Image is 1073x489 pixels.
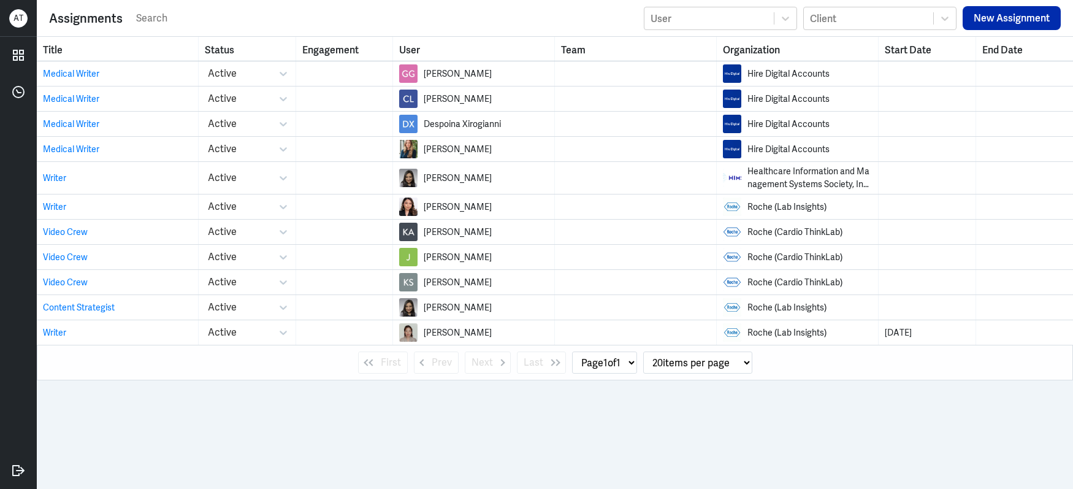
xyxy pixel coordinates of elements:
img: Despoina Xirogianni [399,115,418,133]
td: Engagement [296,270,393,295]
img: Roche (Lab Insights) [723,298,741,317]
button: Last [517,352,566,374]
td: Start Date [879,61,976,86]
a: Writer [43,172,66,183]
div: Roche (Cardio ThinkLab) [747,276,842,289]
div: Roche (Lab Insights) [747,201,827,214]
td: Title [37,295,199,320]
td: Status [199,320,296,345]
a: Writer [43,201,66,212]
td: Organization [717,245,879,269]
td: User [393,194,555,219]
td: Title [37,112,199,136]
td: Start Date [879,162,976,194]
a: Medical Writer [43,144,99,155]
td: Status [199,270,296,295]
td: Engagement [296,137,393,161]
td: Title [37,320,199,345]
img: keshav sishta [399,273,418,291]
button: New Assignment [963,6,1061,30]
img: Elizabeth Donald [399,140,418,158]
td: Engagement [296,194,393,219]
div: Roche (Cardio ThinkLab) [747,226,842,239]
td: Title [37,162,199,194]
td: Team [555,194,717,219]
th: Toggle SortBy [37,37,199,61]
th: Toggle SortBy [199,37,296,61]
td: Team [555,112,717,136]
td: Status [199,162,296,194]
td: Status [199,112,296,136]
td: Organization [717,295,879,320]
td: Team [555,320,717,345]
th: Toggle SortBy [717,37,879,61]
div: [PERSON_NAME] [424,143,492,156]
td: End Date [976,320,1073,345]
div: [PERSON_NAME] [424,201,492,214]
td: Engagement [296,112,393,136]
td: Organization [717,270,879,295]
th: Toggle SortBy [555,37,717,61]
td: Title [37,137,199,161]
td: End Date [976,194,1073,219]
td: Organization [717,162,879,194]
div: [PERSON_NAME] [424,326,492,339]
div: [PERSON_NAME] [424,226,492,239]
th: Toggle SortBy [296,37,393,61]
td: Status [199,61,296,86]
td: Team [555,295,717,320]
td: Title [37,245,199,269]
td: End Date [976,162,1073,194]
th: Toggle SortBy [879,37,976,61]
td: Organization [717,87,879,111]
a: Content Strategist [43,302,115,313]
div: Roche (Lab Insights) [747,326,827,339]
td: End Date [976,245,1073,269]
td: Engagement [296,87,393,111]
div: Healthcare Information and Management Systems Society, Inc. (HIMSS) [747,165,872,191]
img: Hire Digital Accounts [723,140,741,158]
td: Organization [717,194,879,219]
button: Next [465,352,511,374]
div: A T [9,9,28,28]
img: Jaye Tan [399,248,418,266]
td: Engagement [296,220,393,244]
td: Start Date [879,295,976,320]
span: First [381,355,401,370]
div: [PERSON_NAME] [424,172,492,185]
div: [PERSON_NAME] [424,67,492,80]
img: Dr. Lakshmi Vaswani [399,169,418,187]
div: [PERSON_NAME] [424,276,492,289]
td: End Date [976,137,1073,161]
div: [PERSON_NAME] [424,93,492,106]
td: Engagement [296,295,393,320]
td: Status [199,194,296,219]
td: User [393,220,555,244]
td: Start Date [879,220,976,244]
td: Engagement [296,320,393,345]
td: User [393,245,555,269]
td: Title [37,194,199,219]
div: Despoina Xirogianni [424,118,501,131]
td: End Date [976,295,1073,320]
td: Organization [717,61,879,86]
img: Caroline Lazarenco [399,90,418,108]
img: Roche (Cardio ThinkLab) [723,273,741,291]
td: User [393,87,555,111]
img: Roche (Lab Insights) [723,323,741,342]
input: Search [135,9,638,28]
img: Dr. Joanne Blanco [399,198,418,216]
td: Team [555,270,717,295]
td: Engagement [296,162,393,194]
td: User [393,295,555,320]
img: Hire Digital Accounts [723,64,741,83]
div: Hire Digital Accounts [747,67,830,80]
a: Writer [43,327,66,338]
td: Start Date [879,194,976,219]
td: Status [199,137,296,161]
div: Hire Digital Accounts [747,143,830,156]
td: Status [199,220,296,244]
td: Start Date [879,245,976,269]
td: Team [555,245,717,269]
img: Dr. Lakshmi Vaswani [399,298,418,317]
